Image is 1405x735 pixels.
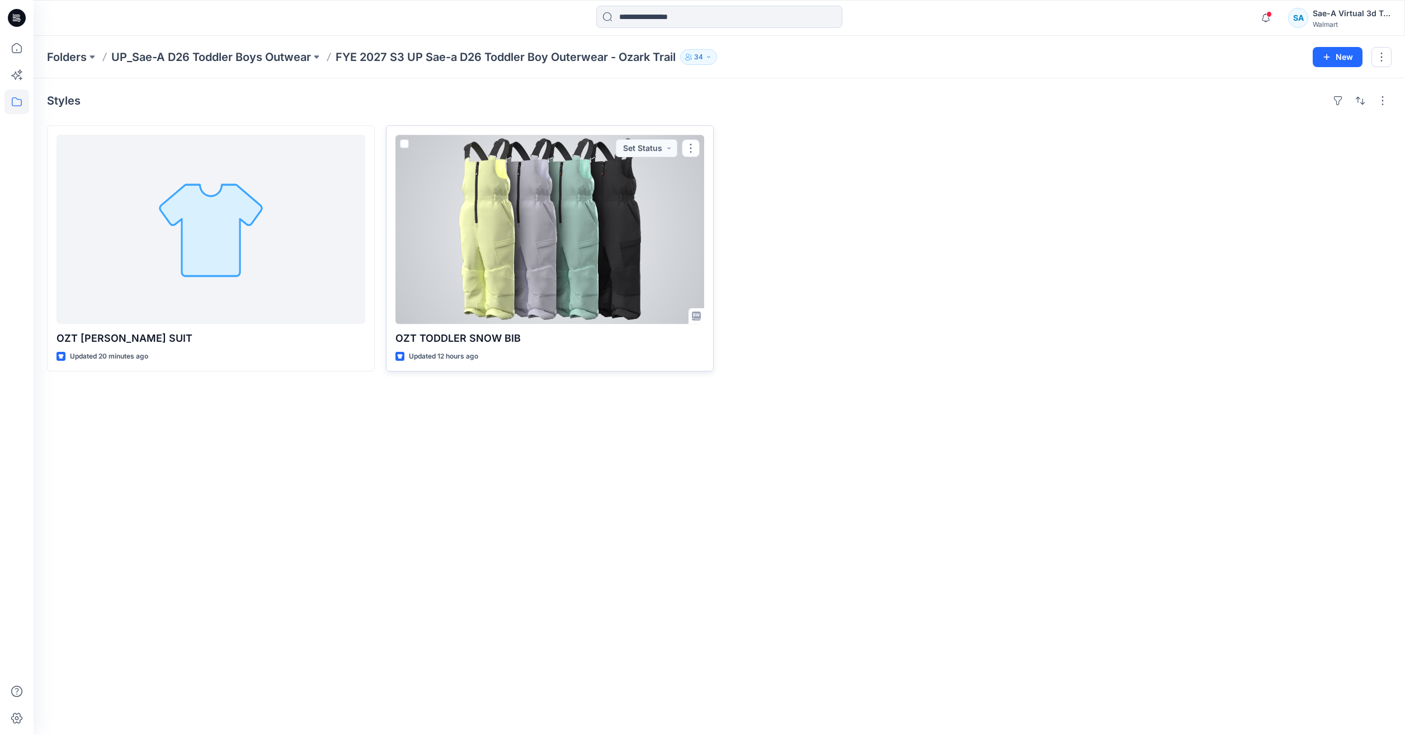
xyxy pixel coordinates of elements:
a: UP_Sae-A D26 Toddler Boys Outwear [111,49,311,65]
p: Updated 12 hours ago [409,351,478,362]
p: 34 [694,51,703,63]
p: OZT TODDLER SNOW BIB [395,331,704,346]
div: Sae-A Virtual 3d Team [1313,7,1391,20]
p: OZT [PERSON_NAME] SUIT [56,331,365,346]
a: Folders [47,49,87,65]
h4: Styles [47,94,81,107]
div: SA [1288,8,1308,28]
a: OZT TOD SNOW SUIT [56,135,365,324]
button: New [1313,47,1362,67]
div: Walmart [1313,20,1391,29]
p: Updated 20 minutes ago [70,351,148,362]
p: FYE 2027 S3 UP Sae-a D26 Toddler Boy Outerwear - Ozark Trail [336,49,676,65]
a: OZT TODDLER SNOW BIB [395,135,704,324]
button: 34 [680,49,717,65]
